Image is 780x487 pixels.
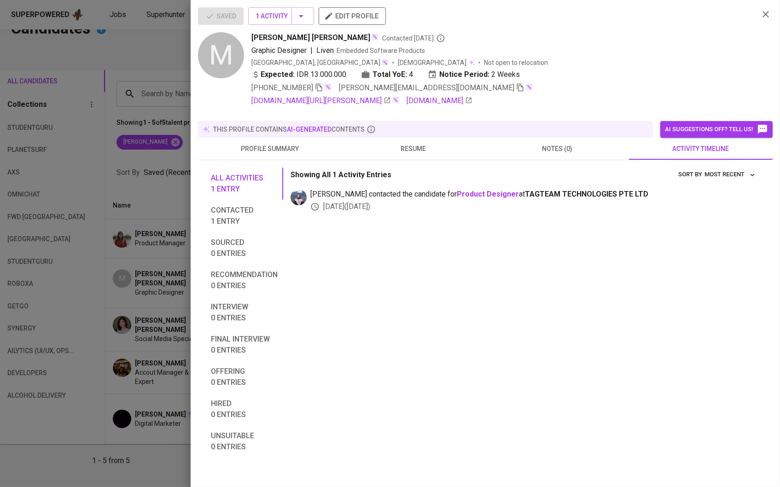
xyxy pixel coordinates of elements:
span: AI suggestions off? Tell us! [665,124,768,135]
span: [PERSON_NAME] [PERSON_NAME] [251,32,370,43]
div: [DATE] ( [DATE] ) [310,202,758,212]
svg: By Batam recruiter [436,34,445,43]
span: Embedded Software Products [337,47,425,54]
span: Final interview 0 entries [211,334,278,356]
span: 4 [409,69,413,80]
span: Offering 0 entries [211,366,278,388]
span: [PERSON_NAME] contacted the candidate for at [310,189,758,200]
b: Expected: [261,69,295,80]
span: [PHONE_NUMBER] [251,83,313,92]
b: Total YoE: [373,69,407,80]
div: [GEOGRAPHIC_DATA], [GEOGRAPHIC_DATA] [251,58,389,67]
button: AI suggestions off? Tell us! [660,121,773,138]
span: AI-generated [287,126,332,133]
span: [DEMOGRAPHIC_DATA] [398,58,468,67]
p: Not open to relocation [484,58,548,67]
span: Interview 0 entries [211,301,278,324]
span: activity timeline [634,143,767,155]
b: Notice Period: [439,69,489,80]
a: [DOMAIN_NAME] [407,95,472,106]
img: christine.raharja@glints.com [291,189,307,205]
a: Product Designer [457,190,519,198]
span: sort by [678,171,702,178]
span: 1 Activity [256,11,307,22]
div: 2 Weeks [428,69,520,80]
div: IDR 13.000.000 [251,69,346,80]
span: TAGTEAM TECHNOLOGIES PTE LTD [525,190,648,198]
button: edit profile [319,7,386,25]
img: magic_wand.svg [371,33,378,41]
span: notes (0) [491,143,623,155]
a: edit profile [319,12,386,19]
span: edit profile [326,10,378,22]
button: 1 Activity [248,7,314,25]
button: sort by [702,168,758,182]
span: Contacted 1 entry [211,205,278,227]
span: Contacted [DATE] [382,34,445,43]
span: | [310,45,313,56]
a: [DOMAIN_NAME][URL][PERSON_NAME] [251,95,391,106]
span: Recommendation 0 entries [211,269,278,291]
span: Most Recent [704,169,756,180]
span: All activities 1 entry [211,173,278,195]
span: Hired 0 entries [211,398,278,420]
span: Sourced 0 entries [211,237,278,259]
span: Liven [316,46,334,55]
span: profile summary [204,143,336,155]
img: magic_wand.svg [324,83,332,91]
img: magic_wand.svg [392,96,399,104]
p: this profile contains contents [213,125,365,134]
span: Graphic Designer [251,46,307,55]
p: Showing All 1 Activity Entries [291,169,391,180]
span: resume [347,143,480,155]
span: [PERSON_NAME][EMAIL_ADDRESS][DOMAIN_NAME] [339,83,514,92]
div: M [198,32,244,78]
img: magic_wand.svg [525,83,533,91]
span: Unsuitable 0 entries [211,430,278,452]
img: magic_wand.svg [381,59,389,66]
